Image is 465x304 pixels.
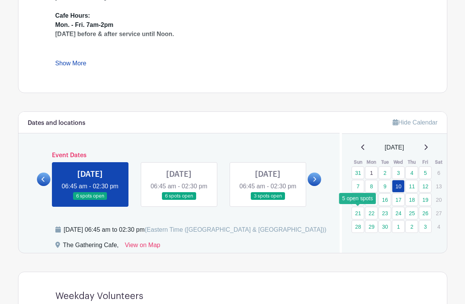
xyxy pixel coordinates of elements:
[352,180,364,193] a: 7
[352,207,364,219] a: 21
[432,221,445,233] p: 4
[28,120,85,127] h6: Dates and locations
[378,193,391,206] a: 16
[419,180,432,193] a: 12
[55,60,87,70] a: Show More
[385,143,404,152] span: [DATE]
[392,180,405,193] a: 10
[405,207,418,219] a: 25
[365,180,378,193] a: 8
[419,220,432,233] a: 3
[339,193,376,204] div: 5 open spots
[365,158,378,166] th: Mon
[432,167,445,179] p: 6
[405,180,418,193] a: 11
[419,193,432,206] a: 19
[63,241,119,253] div: The Gathering Cafe,
[392,220,405,233] a: 1
[432,207,445,219] p: 27
[405,220,418,233] a: 2
[378,166,391,179] a: 2
[405,158,418,166] th: Thu
[405,166,418,179] a: 4
[352,220,364,233] a: 28
[419,166,432,179] a: 5
[50,152,308,159] h6: Event Dates
[392,158,405,166] th: Wed
[378,158,392,166] th: Tue
[125,241,160,253] a: View on Map
[432,180,445,192] p: 13
[352,166,364,179] a: 31
[351,158,365,166] th: Sun
[365,220,378,233] a: 29
[432,158,445,166] th: Sat
[62,48,410,57] li: Sundays we serve Brewed Coffee ONLY (and selected pastries) 7:30AM-9:30AM, closed during service,...
[378,207,391,219] a: 23
[145,226,327,233] span: (Eastern Time ([GEOGRAPHIC_DATA] & [GEOGRAPHIC_DATA]))
[365,166,378,179] a: 1
[418,158,432,166] th: Fri
[405,193,418,206] a: 18
[64,225,327,234] div: [DATE] 06:45 am to 02:30 pm
[393,119,437,126] a: Hide Calendar
[365,207,378,219] a: 22
[392,193,405,206] a: 17
[392,207,405,219] a: 24
[419,207,432,219] a: 26
[55,12,174,37] strong: Cafe Hours: Mon. - Fri. 7am-2pm [DATE] before & after service until Noon.
[392,166,405,179] a: 3
[432,194,445,206] p: 20
[55,291,143,302] h4: Weekday Volunteers
[378,180,391,193] a: 9
[378,220,391,233] a: 30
